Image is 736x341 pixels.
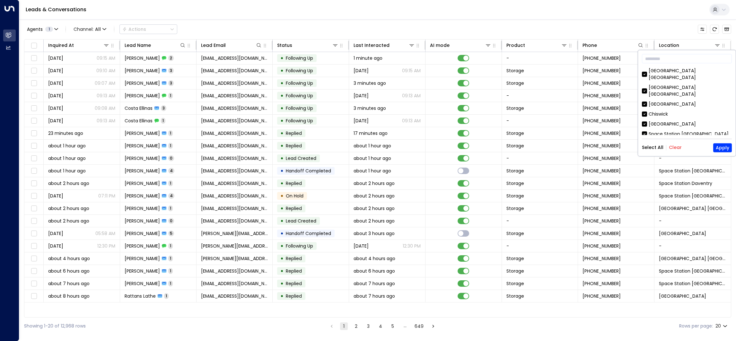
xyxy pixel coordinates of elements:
span: Storage [506,193,524,199]
button: Go to page 2 [352,322,360,330]
span: +447758804004 [583,92,621,99]
div: • [280,103,284,114]
span: about 1 hour ago [354,168,391,174]
p: 09:15 AM [97,55,115,61]
span: Toggle select row [30,79,38,87]
span: Toggle select row [30,267,38,275]
span: danielius.137@gmail.com [201,180,268,187]
span: about 6 hours ago [354,268,395,274]
span: Sep 18, 2025 [48,92,63,99]
div: Actions [122,26,146,32]
span: +447533054408 [583,67,621,74]
span: Storage [506,105,524,111]
span: +447798722864 [583,105,621,111]
span: 1 [168,130,173,136]
p: 09:13 AM [402,118,421,124]
span: +447421122549 [583,243,621,249]
span: +447590122181 [583,205,621,212]
span: marcusrichardmoody86@gmail.com [201,143,268,149]
span: Sep 17, 2025 [48,243,63,249]
label: Rows per page: [679,323,713,329]
span: Belinda Moore [125,193,160,199]
span: Storage [506,205,524,212]
span: Sep 14, 2025 [48,67,63,74]
td: - [654,215,731,227]
span: bobbymushtaq@yahoo.co.uk [201,92,268,99]
div: Last Interacted [354,41,390,49]
span: Replied [286,293,302,299]
div: AI mode [430,41,450,49]
span: +447956310624 [583,255,621,262]
span: about 1 hour ago [48,155,86,162]
span: Following Up [286,80,313,86]
div: Button group with a nested menu [119,24,177,34]
span: Replied [286,130,302,136]
p: 09:15 AM [402,67,421,74]
span: Sarbjit Mushtaq [125,92,160,99]
span: costa_ellinas@yahoo.com [201,105,268,111]
span: 1 [168,281,173,286]
span: +447703614168 [583,180,621,187]
span: extturtle@googlemail.com [201,280,268,287]
div: Last Interacted [354,41,415,49]
span: costa_ellinas@yahoo.com [201,118,268,124]
p: 09:13 AM [402,92,421,99]
span: Toggle select row [30,167,38,175]
button: Agents1 [24,25,60,34]
span: Toggle select row [30,129,38,137]
div: [GEOGRAPHIC_DATA] [649,101,696,108]
span: +447598604728 [583,155,621,162]
div: Location [659,41,721,49]
span: 1 [161,118,165,123]
div: [GEOGRAPHIC_DATA] [642,121,732,127]
span: 2 [168,55,174,61]
span: about 2 hours ago [354,180,395,187]
span: Space Station Banbury [659,193,726,199]
button: Actions [119,24,177,34]
span: Replied [286,180,302,187]
nav: pagination navigation [328,322,437,330]
span: baileypandp@yahoo.co.uk [201,130,268,136]
span: Space Station Garretts Green [659,168,726,174]
span: Marcus Moody [125,155,160,162]
span: Replied [286,255,302,262]
span: Lead Created [286,218,316,224]
span: 5 [168,231,174,236]
span: Toggle select row [30,255,38,263]
span: Channel: [71,25,109,34]
span: +447946812363 [583,193,621,199]
p: 09:13 AM [97,92,115,99]
span: Nissalyn Zalanyi [125,205,160,212]
div: Inquired At [48,41,110,49]
span: Sarbjit Mushtaq [125,80,160,86]
span: Toggle select row [30,280,38,288]
div: Lead Email [201,41,262,49]
span: Following Up [286,67,313,74]
span: about 6 hours ago [48,268,90,274]
button: Apply [713,143,732,152]
div: … [401,322,409,330]
span: 0 [168,218,174,223]
span: 3 [161,105,166,111]
span: nzalanyi@yahoo.com [201,205,268,212]
p: 09:10 AM [96,67,115,74]
span: Replied [286,280,302,287]
span: Storage [506,130,524,136]
span: Peter Doherty [125,243,160,249]
span: On Hold [286,193,303,199]
button: Go to page 649 [413,322,425,330]
button: page 1 [340,322,348,330]
div: Product [506,41,568,49]
div: Location [659,41,679,49]
td: - [654,152,731,164]
span: Nissalyn Zalanyi [125,218,160,224]
div: Space Station [GEOGRAPHIC_DATA] [649,131,729,137]
div: • [280,278,284,289]
button: Clear [669,145,682,150]
div: • [280,190,284,201]
div: Lead Email [201,41,226,49]
span: Replied [286,268,302,274]
span: +447792975963 [583,280,621,287]
span: about 3 hours ago [354,230,395,237]
span: 4 [168,193,174,198]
